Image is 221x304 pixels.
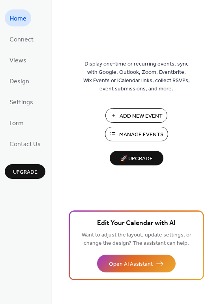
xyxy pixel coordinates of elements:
[9,138,41,150] span: Contact Us
[5,114,28,131] a: Form
[119,131,163,139] span: Manage Events
[120,112,163,120] span: Add New Event
[5,164,45,179] button: Upgrade
[5,9,31,26] a: Home
[110,151,163,165] button: 🚀 Upgrade
[82,230,191,249] span: Want to adjust the layout, update settings, or change the design? The assistant can help.
[97,218,176,229] span: Edit Your Calendar with AI
[97,255,176,272] button: Open AI Assistant
[13,168,37,176] span: Upgrade
[105,108,167,123] button: Add New Event
[109,260,153,268] span: Open AI Assistant
[9,13,26,25] span: Home
[9,75,29,88] span: Design
[83,60,190,93] span: Display one-time or recurring events, sync with Google, Outlook, Zoom, Eventbrite, Wix Events or ...
[105,127,168,141] button: Manage Events
[5,93,38,110] a: Settings
[5,51,31,68] a: Views
[5,30,38,47] a: Connect
[9,96,33,109] span: Settings
[9,117,24,129] span: Form
[5,72,34,89] a: Design
[9,34,34,46] span: Connect
[9,54,26,67] span: Views
[5,135,45,152] a: Contact Us
[114,154,159,164] span: 🚀 Upgrade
